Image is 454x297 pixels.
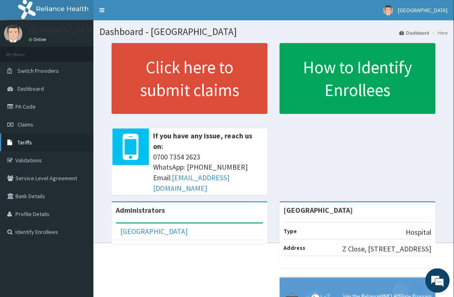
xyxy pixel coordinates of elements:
[42,46,136,56] div: Chat with us now
[120,227,188,236] a: [GEOGRAPHIC_DATA]
[17,67,59,74] span: Switch Providers
[153,152,264,194] span: 0700 7354 2623 WhatsApp: [PHONE_NUMBER] Email:
[284,205,353,215] strong: [GEOGRAPHIC_DATA]
[28,26,95,34] p: [GEOGRAPHIC_DATA]
[430,29,448,36] li: Here
[4,205,155,234] textarea: Type your message and hit 'Enter'
[116,205,165,215] b: Administrators
[17,85,44,92] span: Dashboard
[153,131,252,151] b: If you have any issue, reach us on:
[343,244,432,254] p: Z Close, [STREET_ADDRESS]
[153,173,229,193] a: [EMAIL_ADDRESS][DOMAIN_NAME]
[15,41,33,61] img: d_794563401_company_1708531726252_794563401
[133,4,153,24] div: Minimize live chat window
[284,227,297,235] b: Type
[47,94,112,176] span: We're online!
[280,43,436,114] a: How to Identify Enrollees
[406,227,432,238] p: Hospital
[99,26,448,37] h1: Dashboard - [GEOGRAPHIC_DATA]
[112,43,268,114] a: Click here to submit claims
[4,24,22,43] img: User Image
[17,121,33,128] span: Claims
[383,5,393,15] img: User Image
[28,37,48,42] a: Online
[400,29,430,36] a: Dashboard
[398,7,448,14] span: [GEOGRAPHIC_DATA]
[284,244,306,251] b: Address
[17,139,32,146] span: Tariffs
